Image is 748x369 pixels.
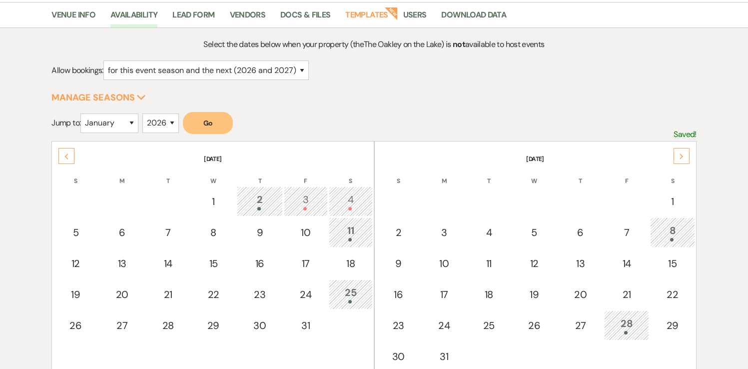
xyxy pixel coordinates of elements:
[381,256,416,271] div: 9
[151,225,184,240] div: 7
[428,318,461,333] div: 24
[280,8,330,27] a: Docs & Files
[51,93,146,102] button: Manage Seasons
[656,318,690,333] div: 29
[563,287,598,302] div: 20
[563,256,598,271] div: 13
[428,225,461,240] div: 3
[191,164,236,185] th: W
[334,192,367,210] div: 4
[381,318,416,333] div: 23
[110,8,157,27] a: Availability
[381,225,416,240] div: 2
[289,192,322,210] div: 3
[242,225,277,240] div: 9
[53,164,98,185] th: S
[242,287,277,302] div: 23
[517,318,551,333] div: 26
[517,225,551,240] div: 5
[104,318,139,333] div: 27
[381,287,416,302] div: 16
[329,164,373,185] th: S
[384,6,398,20] strong: New
[196,318,230,333] div: 29
[242,318,277,333] div: 30
[104,225,139,240] div: 6
[51,65,103,75] span: Allow bookings:
[453,39,465,49] strong: not
[242,192,277,210] div: 2
[183,112,233,134] button: Go
[441,8,506,27] a: Download Data
[334,256,367,271] div: 18
[334,223,367,241] div: 11
[403,8,427,27] a: Users
[151,256,184,271] div: 14
[196,225,230,240] div: 8
[610,316,644,334] div: 28
[289,287,322,302] div: 24
[473,318,506,333] div: 25
[151,287,184,302] div: 21
[196,194,230,209] div: 1
[230,8,266,27] a: Vendors
[656,194,690,209] div: 1
[289,225,322,240] div: 10
[376,164,422,185] th: S
[473,225,506,240] div: 4
[196,287,230,302] div: 22
[172,8,214,27] a: Lead Form
[674,128,696,141] p: Saved!
[563,318,598,333] div: 27
[51,8,95,27] a: Venue Info
[104,256,139,271] div: 13
[656,256,690,271] div: 15
[604,164,649,185] th: F
[558,164,604,185] th: T
[610,256,644,271] div: 14
[512,164,557,185] th: W
[563,225,598,240] div: 6
[345,8,388,27] a: Templates
[58,287,92,302] div: 19
[610,287,644,302] div: 21
[376,142,695,163] th: [DATE]
[428,256,461,271] div: 10
[58,318,92,333] div: 26
[289,256,322,271] div: 17
[428,349,461,364] div: 31
[132,38,616,51] p: Select the dates below when your property (the The Oakley on the Lake ) is available to host events
[58,256,92,271] div: 12
[517,256,551,271] div: 12
[242,256,277,271] div: 16
[289,318,322,333] div: 31
[196,256,230,271] div: 15
[517,287,551,302] div: 19
[656,223,690,241] div: 8
[58,225,92,240] div: 5
[334,285,367,303] div: 25
[467,164,511,185] th: T
[422,164,466,185] th: M
[99,164,145,185] th: M
[146,164,190,185] th: T
[473,287,506,302] div: 18
[237,164,283,185] th: T
[104,287,139,302] div: 20
[428,287,461,302] div: 17
[473,256,506,271] div: 11
[151,318,184,333] div: 28
[610,225,644,240] div: 7
[53,142,372,163] th: [DATE]
[284,164,328,185] th: F
[656,287,690,302] div: 22
[51,117,80,128] span: Jump to:
[650,164,695,185] th: S
[381,349,416,364] div: 30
